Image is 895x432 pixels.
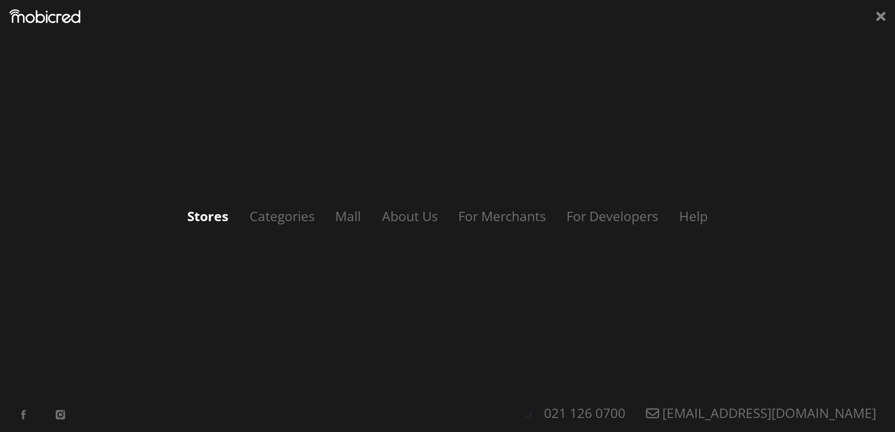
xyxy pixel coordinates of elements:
[326,207,370,225] a: Mall
[535,404,635,422] a: 021 126 0700
[449,207,555,225] a: For Merchants
[557,207,668,225] a: For Developers
[637,404,886,422] a: [EMAIL_ADDRESS][DOMAIN_NAME]
[670,207,717,225] a: Help
[373,207,447,225] a: About Us
[240,207,324,225] a: Categories
[9,9,81,23] img: Mobicred
[178,207,238,225] a: Stores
